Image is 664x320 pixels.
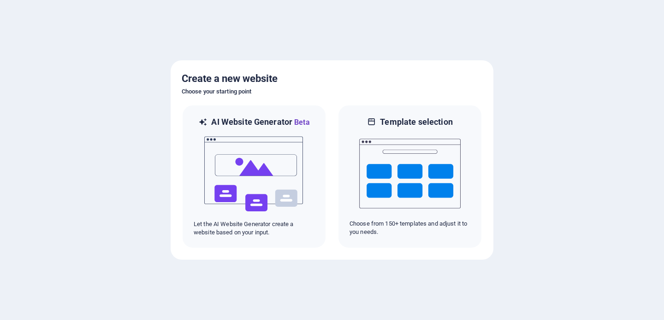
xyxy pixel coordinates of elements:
[182,105,326,249] div: AI Website GeneratorBetaaiLet the AI Website Generator create a website based on your input.
[194,220,314,237] p: Let the AI Website Generator create a website based on your input.
[211,116,309,128] h6: AI Website Generator
[292,118,310,127] span: Beta
[203,128,305,220] img: ai
[182,71,482,86] h5: Create a new website
[338,105,482,249] div: Template selectionChoose from 150+ templates and adjust it to you needs.
[350,220,470,236] p: Choose from 150+ templates and adjust it to you needs.
[182,86,482,97] h6: Choose your starting point
[380,116,452,128] h6: Template selection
